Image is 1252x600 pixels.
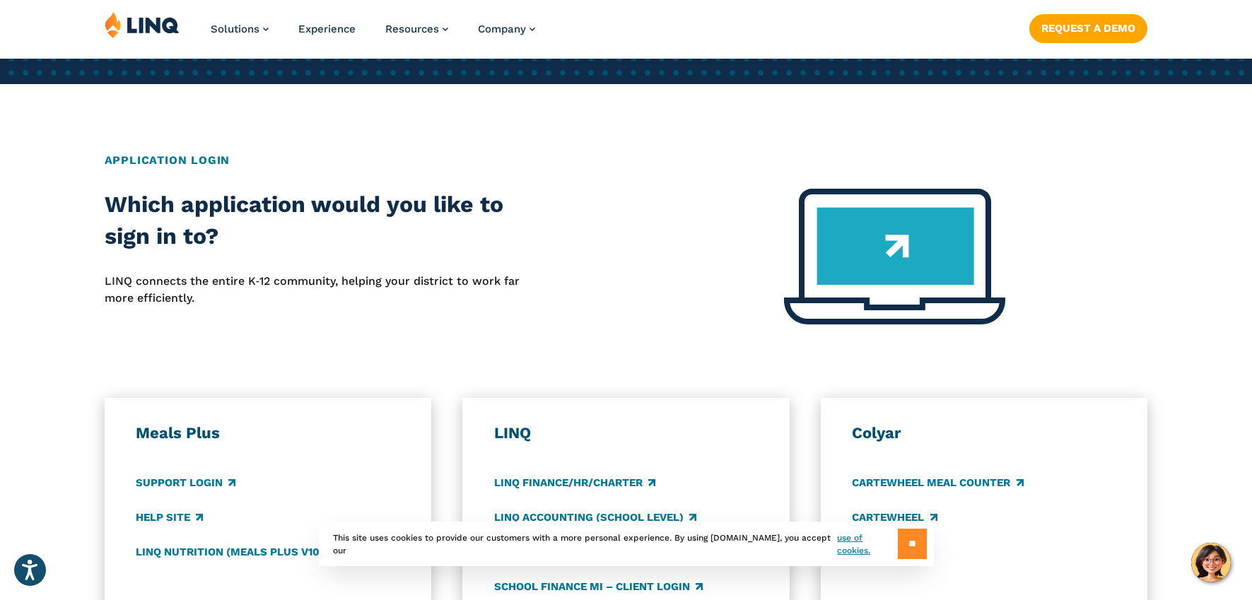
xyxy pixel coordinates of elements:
a: Resources [385,23,448,35]
nav: Primary Navigation [211,11,535,58]
button: Hello, have a question? Let’s chat. [1191,543,1231,582]
a: LINQ Finance/HR/Charter [494,475,655,490]
a: Company [478,23,535,35]
a: Help Site [136,510,203,525]
a: CARTEWHEEL [852,510,937,525]
a: Solutions [211,23,269,35]
a: Support Login [136,475,235,490]
a: LINQ Accounting (school level) [494,510,696,525]
nav: Button Navigation [1029,11,1147,42]
a: Experience [298,23,356,35]
span: Solutions [211,23,259,35]
h3: Meals Plus [136,423,400,443]
span: Resources [385,23,439,35]
a: CARTEWHEEL Meal Counter [852,475,1023,490]
div: This site uses cookies to provide our customers with a more personal experience. By using [DOMAIN... [319,522,934,566]
a: Request a Demo [1029,14,1147,42]
span: Company [478,23,526,35]
h3: Colyar [852,423,1116,443]
p: LINQ connects the entire K‑12 community, helping your district to work far more efficiently. [105,273,521,307]
a: use of cookies. [837,531,897,557]
img: LINQ | K‑12 Software [105,11,180,38]
h3: LINQ [494,423,759,443]
h2: Which application would you like to sign in to? [105,189,521,253]
h2: Application Login [105,152,1148,169]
